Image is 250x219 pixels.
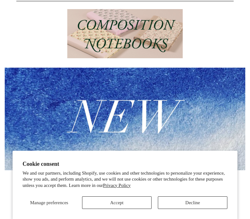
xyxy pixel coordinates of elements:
[103,183,131,188] a: Privacy Policy
[5,68,245,170] img: New.jpg__PID:f73bdf93-380a-4a35-bcfe-7823039498e1
[67,9,183,59] img: 202302 Composition ledgers.jpg__PID:69722ee6-fa44-49dd-a067-31375e5d54ec
[82,196,152,209] button: Accept
[23,170,228,189] p: We and our partners, including Shopify, use cookies and other technologies to personalize your ex...
[158,196,227,209] button: Decline
[23,196,76,209] button: Manage preferences
[23,161,228,167] h2: Cookie consent
[30,200,68,205] span: Manage preferences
